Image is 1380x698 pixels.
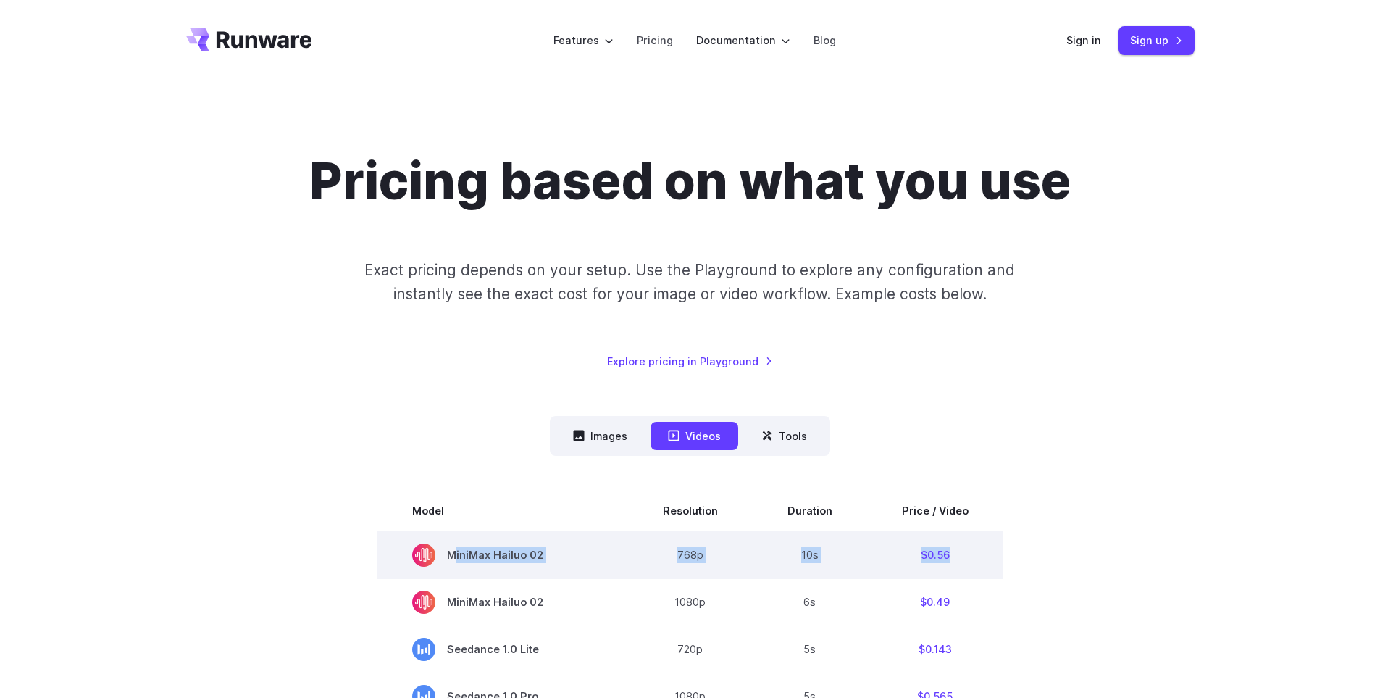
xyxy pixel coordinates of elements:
[867,626,1003,673] td: $0.143
[607,353,773,370] a: Explore pricing in Playground
[867,491,1003,531] th: Price / Video
[637,32,673,49] a: Pricing
[377,491,628,531] th: Model
[337,258,1042,307] p: Exact pricing depends on your setup. Use the Playground to explore any configuration and instantl...
[1066,32,1101,49] a: Sign in
[753,491,867,531] th: Duration
[753,578,867,626] td: 6s
[412,591,593,614] span: MiniMax Hailuo 02
[867,531,1003,579] td: $0.56
[412,638,593,661] span: Seedance 1.0 Lite
[867,578,1003,626] td: $0.49
[186,28,312,51] a: Go to /
[628,531,753,579] td: 768p
[628,491,753,531] th: Resolution
[1118,26,1195,54] a: Sign up
[412,544,593,567] span: MiniMax Hailuo 02
[553,32,614,49] label: Features
[753,626,867,673] td: 5s
[744,422,824,450] button: Tools
[753,531,867,579] td: 10s
[696,32,790,49] label: Documentation
[628,578,753,626] td: 1080p
[814,32,836,49] a: Blog
[309,151,1071,212] h1: Pricing based on what you use
[651,422,738,450] button: Videos
[556,422,645,450] button: Images
[628,626,753,673] td: 720p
